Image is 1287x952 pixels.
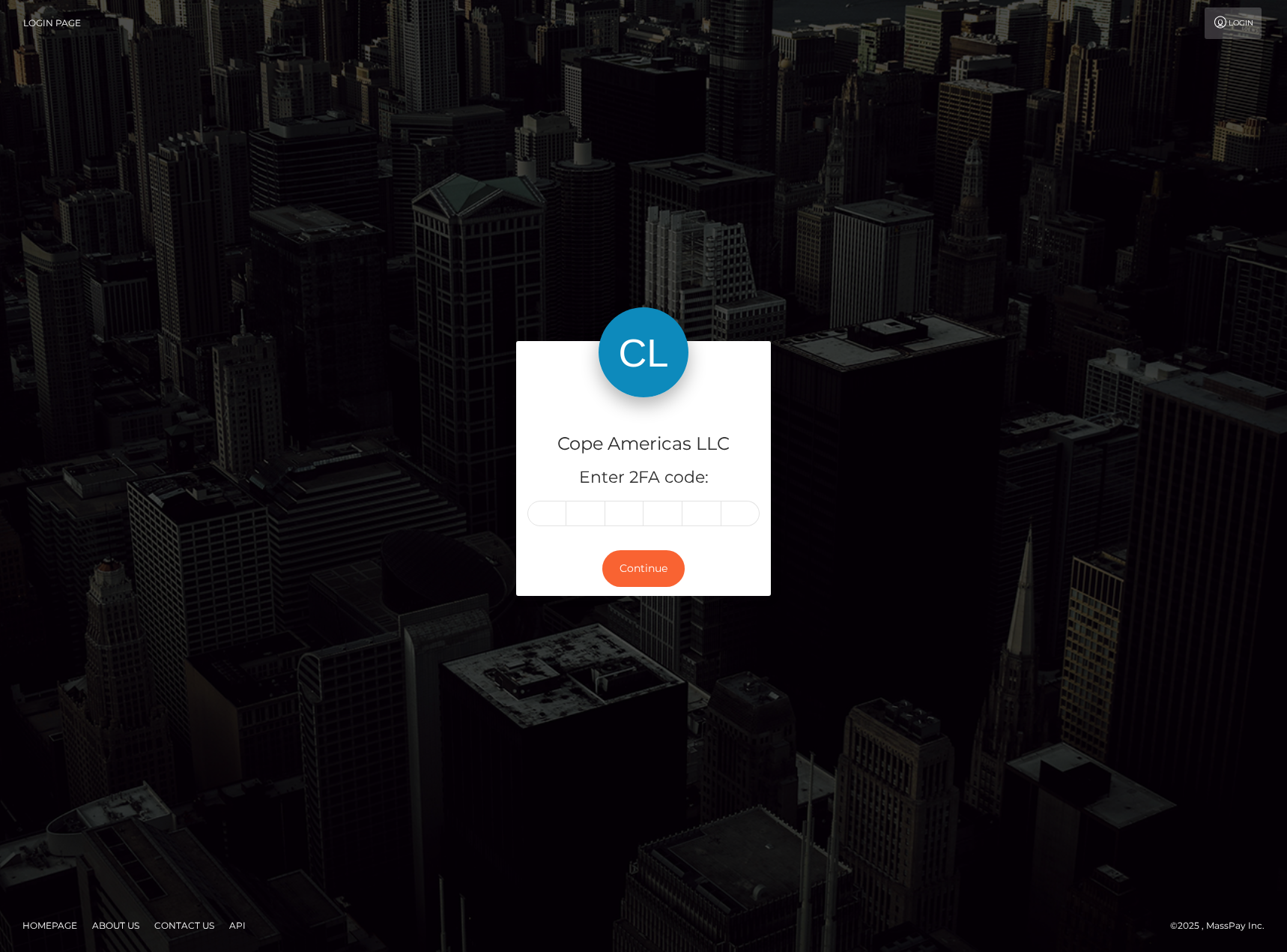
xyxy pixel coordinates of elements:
img: Cope Americas LLC [599,307,688,397]
a: About Us [86,914,145,937]
a: API [223,914,252,937]
a: Login Page [23,7,81,39]
a: Contact Us [148,914,220,937]
a: Homepage [16,914,83,937]
h5: Enter 2FA code: [527,466,760,489]
h4: Cope Americas LLC [527,431,760,457]
button: Continue [602,550,685,587]
div: © 2025 , MassPay Inc. [1170,918,1276,934]
a: Login [1205,7,1262,39]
